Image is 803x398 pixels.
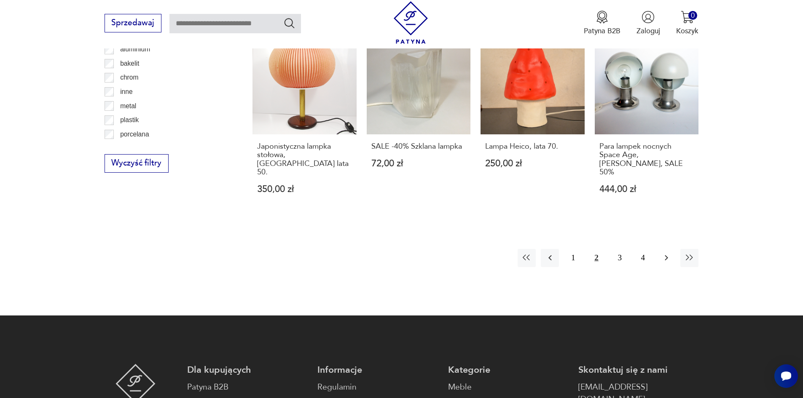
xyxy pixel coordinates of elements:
button: 1 [564,249,582,267]
img: Ikona koszyka [681,11,694,24]
h3: Para lampek nocnych Space Age, [PERSON_NAME], SALE 50% [599,142,694,177]
p: Patyna B2B [584,26,620,36]
p: 350,00 zł [257,185,352,194]
div: 0 [688,11,697,20]
button: 3 [611,249,629,267]
p: Zaloguj [636,26,660,36]
button: 0Koszyk [676,11,698,36]
h3: Lampa Heico, lata 70. [485,142,580,151]
p: porcelit [120,143,141,154]
p: bakelit [120,58,139,69]
iframe: Smartsupp widget button [774,364,798,388]
p: aluminium [120,44,150,55]
button: Patyna B2B [584,11,620,36]
p: Dla kupujących [187,364,307,376]
p: Koszyk [676,26,698,36]
p: porcelana [120,129,149,140]
a: Regulamin [317,381,438,393]
img: Patyna - sklep z meblami i dekoracjami vintage [389,1,432,44]
a: Patyna B2B [187,381,307,393]
p: metal [120,101,136,112]
p: inne [120,86,132,97]
a: Meble [448,381,568,393]
a: Produkt wyprzedanyJaponistyczna lampka stołowa, Belgia lata 50.Japonistyczna lampka stołowa, [GEO... [252,30,357,213]
h3: Japonistyczna lampka stołowa, [GEOGRAPHIC_DATA] lata 50. [257,142,352,177]
p: plastik [120,115,139,126]
img: Ikonka użytkownika [642,11,655,24]
button: Szukaj [283,17,295,29]
h3: SALE -40% Szklana lampka [371,142,466,151]
button: Sprzedawaj [105,14,161,32]
img: Ikona medalu [596,11,609,24]
p: chrom [120,72,138,83]
button: Wyczyść filtry [105,154,169,173]
p: Skontaktuj się z nami [578,364,698,376]
p: Kategorie [448,364,568,376]
button: Zaloguj [636,11,660,36]
a: Produkt wyprzedanySALE -40% Szklana lampkaSALE -40% Szklana lampka72,00 zł [367,30,471,213]
button: 2 [587,249,605,267]
p: 72,00 zł [371,159,466,168]
a: Ikona medaluPatyna B2B [584,11,620,36]
p: 444,00 zł [599,185,694,194]
p: Informacje [317,364,438,376]
p: 250,00 zł [485,159,580,168]
a: Sprzedawaj [105,20,161,27]
button: 4 [634,249,652,267]
a: Produkt wyprzedanyLampa Heico, lata 70.Lampa Heico, lata 70.250,00 zł [481,30,585,213]
a: Produkt wyprzedanyPara lampek nocnych Space Age, Hillebrand, SALE 50%Para lampek nocnych Space Ag... [595,30,699,213]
